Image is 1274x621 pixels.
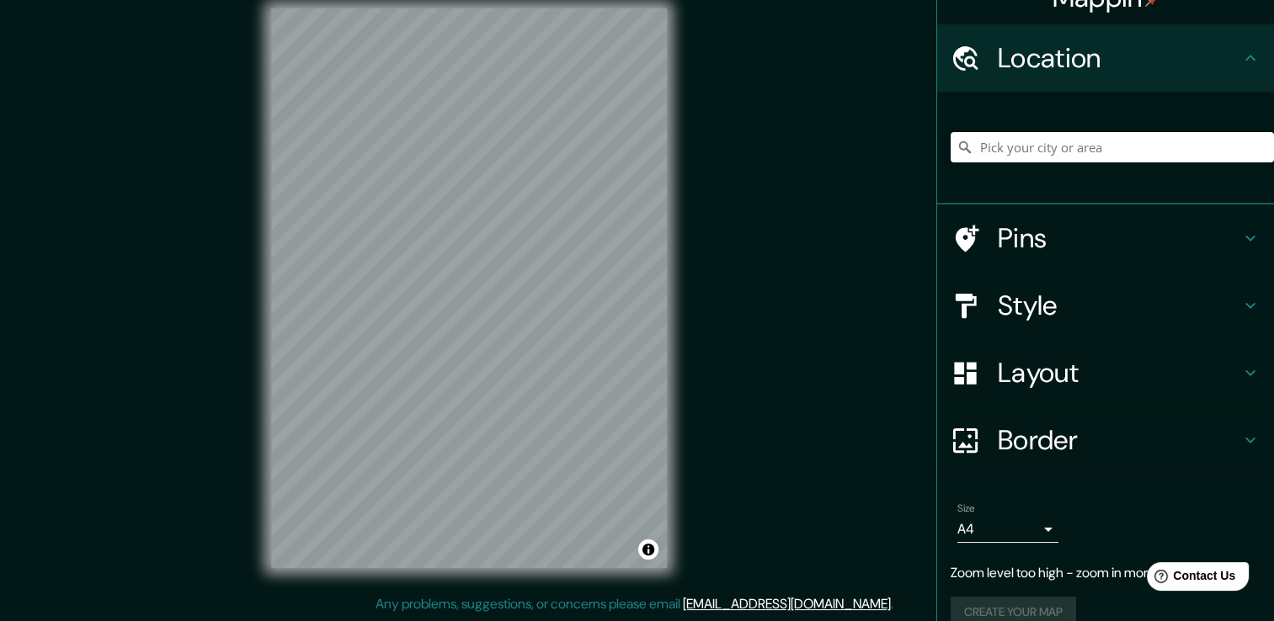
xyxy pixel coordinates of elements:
[937,406,1274,474] div: Border
[893,594,896,614] div: .
[951,563,1261,583] p: Zoom level too high - zoom in more
[937,339,1274,406] div: Layout
[998,289,1240,322] h4: Style
[271,8,667,568] canvas: Map
[638,539,658,560] button: Toggle attribution
[957,516,1058,543] div: A4
[896,594,899,614] div: .
[998,356,1240,390] h4: Layout
[683,595,891,613] a: [EMAIL_ADDRESS][DOMAIN_NAME]
[1124,555,1255,602] iframe: Help widget launcher
[376,594,893,614] p: Any problems, suggestions, or concerns please email .
[957,502,975,516] label: Size
[998,221,1240,255] h4: Pins
[998,41,1240,75] h4: Location
[937,204,1274,272] div: Pins
[937,272,1274,339] div: Style
[937,24,1274,92] div: Location
[951,132,1274,162] input: Pick your city or area
[998,423,1240,457] h4: Border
